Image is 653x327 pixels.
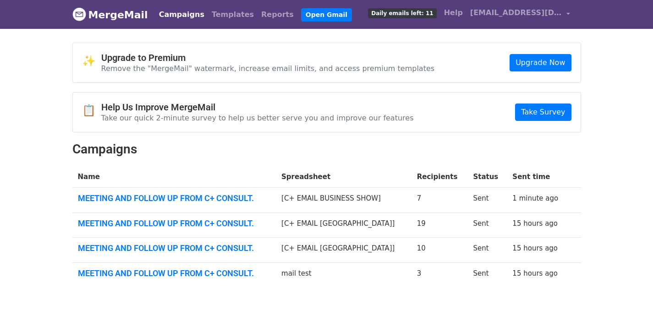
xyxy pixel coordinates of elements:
td: Sent [467,262,507,287]
td: Sent [467,188,507,213]
td: mail test [276,262,412,287]
th: Recipients [412,166,468,188]
p: Take our quick 2-minute survey to help us better serve you and improve our features [101,113,414,123]
td: [C+ EMAIL BUSINESS SHOW] [276,188,412,213]
span: Daily emails left: 11 [368,8,436,18]
span: [EMAIL_ADDRESS][DOMAIN_NAME] [470,7,562,18]
a: 15 hours ago [512,244,558,252]
a: MEETING AND FOLLOW UP FROM C+ CONSULT. [78,268,271,278]
a: [EMAIL_ADDRESS][DOMAIN_NAME] [466,4,574,25]
a: MEETING AND FOLLOW UP FROM C+ CONSULT. [78,218,271,229]
a: Campaigns [155,5,208,24]
td: 3 [412,262,468,287]
a: MergeMail [72,5,148,24]
h4: Upgrade to Premium [101,52,435,63]
a: Take Survey [515,104,571,121]
a: Reports [258,5,297,24]
a: Daily emails left: 11 [364,4,440,22]
th: Name [72,166,276,188]
a: Open Gmail [301,8,352,22]
td: Sent [467,238,507,263]
td: 10 [412,238,468,263]
th: Sent time [507,166,569,188]
td: [C+ EMAIL [GEOGRAPHIC_DATA]] [276,213,412,238]
td: Sent [467,213,507,238]
h4: Help Us Improve MergeMail [101,102,414,113]
a: 15 hours ago [512,269,558,278]
span: ✨ [82,54,101,68]
a: Help [440,4,466,22]
img: MergeMail logo [72,7,86,21]
td: [C+ EMAIL [GEOGRAPHIC_DATA]] [276,238,412,263]
a: 1 minute ago [512,194,558,202]
span: 📋 [82,104,101,117]
a: Templates [208,5,258,24]
a: Upgrade Now [510,54,571,71]
p: Remove the "MergeMail" watermark, increase email limits, and access premium templates [101,64,435,73]
a: MEETING AND FOLLOW UP FROM C+ CONSULT. [78,193,271,203]
a: MEETING AND FOLLOW UP FROM C+ CONSULT. [78,243,271,253]
a: 15 hours ago [512,219,558,228]
td: 7 [412,188,468,213]
th: Status [467,166,507,188]
td: 19 [412,213,468,238]
h2: Campaigns [72,142,581,157]
th: Spreadsheet [276,166,412,188]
